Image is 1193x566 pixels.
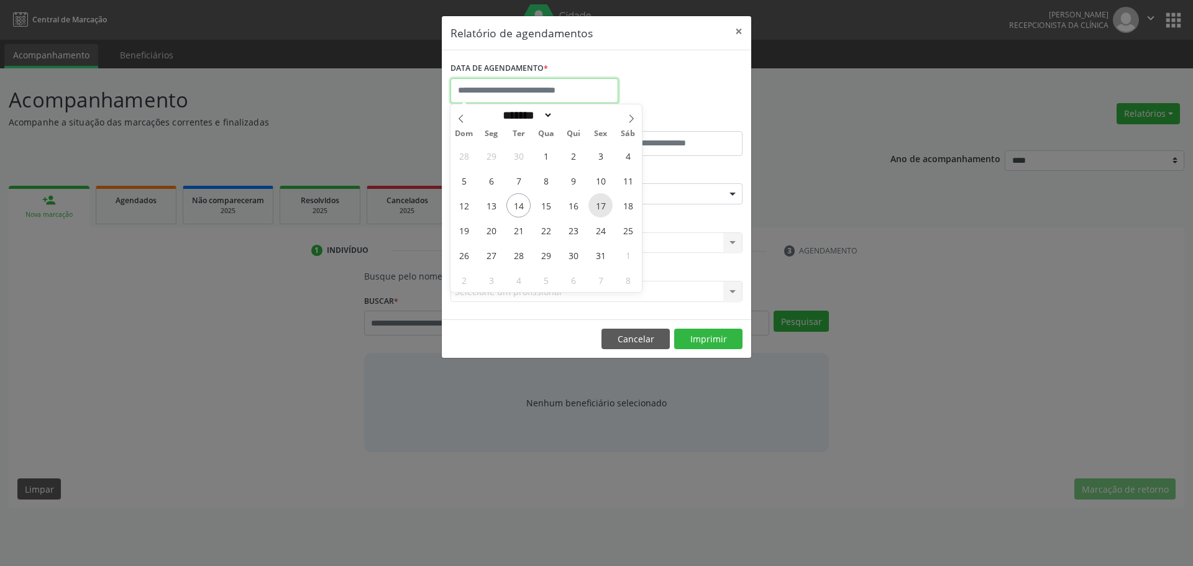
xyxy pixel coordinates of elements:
[588,218,613,242] span: Outubro 24, 2025
[588,243,613,267] span: Outubro 31, 2025
[561,218,585,242] span: Outubro 23, 2025
[616,168,640,193] span: Outubro 11, 2025
[561,243,585,267] span: Outubro 30, 2025
[452,268,476,292] span: Novembro 2, 2025
[561,168,585,193] span: Outubro 9, 2025
[479,144,503,168] span: Setembro 29, 2025
[450,59,548,78] label: DATA DE AGENDAMENTO
[505,130,533,138] span: Ter
[478,130,505,138] span: Seg
[506,268,531,292] span: Novembro 4, 2025
[479,243,503,267] span: Outubro 27, 2025
[588,268,613,292] span: Novembro 7, 2025
[600,112,743,131] label: ATÉ
[534,218,558,242] span: Outubro 22, 2025
[506,193,531,217] span: Outubro 14, 2025
[452,144,476,168] span: Setembro 28, 2025
[561,144,585,168] span: Outubro 2, 2025
[616,243,640,267] span: Novembro 1, 2025
[534,168,558,193] span: Outubro 8, 2025
[588,168,613,193] span: Outubro 10, 2025
[616,193,640,217] span: Outubro 18, 2025
[616,218,640,242] span: Outubro 25, 2025
[479,168,503,193] span: Outubro 6, 2025
[560,130,587,138] span: Qui
[498,109,553,122] select: Month
[534,268,558,292] span: Novembro 5, 2025
[588,193,613,217] span: Outubro 17, 2025
[479,268,503,292] span: Novembro 3, 2025
[479,193,503,217] span: Outubro 13, 2025
[615,130,642,138] span: Sáb
[452,243,476,267] span: Outubro 26, 2025
[452,193,476,217] span: Outubro 12, 2025
[553,109,594,122] input: Year
[674,329,743,350] button: Imprimir
[726,16,751,47] button: Close
[587,130,615,138] span: Sex
[452,218,476,242] span: Outubro 19, 2025
[506,243,531,267] span: Outubro 28, 2025
[506,168,531,193] span: Outubro 7, 2025
[534,193,558,217] span: Outubro 15, 2025
[534,144,558,168] span: Outubro 1, 2025
[452,168,476,193] span: Outubro 5, 2025
[601,329,670,350] button: Cancelar
[616,268,640,292] span: Novembro 8, 2025
[479,218,503,242] span: Outubro 20, 2025
[588,144,613,168] span: Outubro 3, 2025
[450,130,478,138] span: Dom
[616,144,640,168] span: Outubro 4, 2025
[534,243,558,267] span: Outubro 29, 2025
[506,144,531,168] span: Setembro 30, 2025
[450,25,593,41] h5: Relatório de agendamentos
[561,268,585,292] span: Novembro 6, 2025
[533,130,560,138] span: Qua
[506,218,531,242] span: Outubro 21, 2025
[561,193,585,217] span: Outubro 16, 2025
